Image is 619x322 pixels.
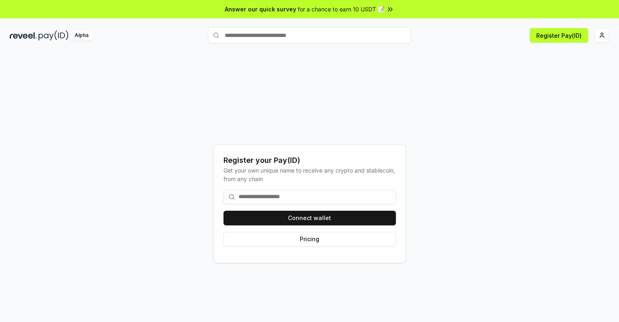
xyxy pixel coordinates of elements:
button: Register Pay(ID) [530,28,588,43]
div: Get your own unique name to receive any crypto and stablecoin, from any chain [224,166,396,183]
div: Register your Pay(ID) [224,155,396,166]
img: pay_id [39,30,69,41]
button: Pricing [224,232,396,246]
button: Connect wallet [224,211,396,225]
span: Answer our quick survey [225,5,296,13]
div: Alpha [70,30,93,41]
img: reveel_dark [10,30,37,41]
span: for a chance to earn 10 USDT 📝 [298,5,385,13]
